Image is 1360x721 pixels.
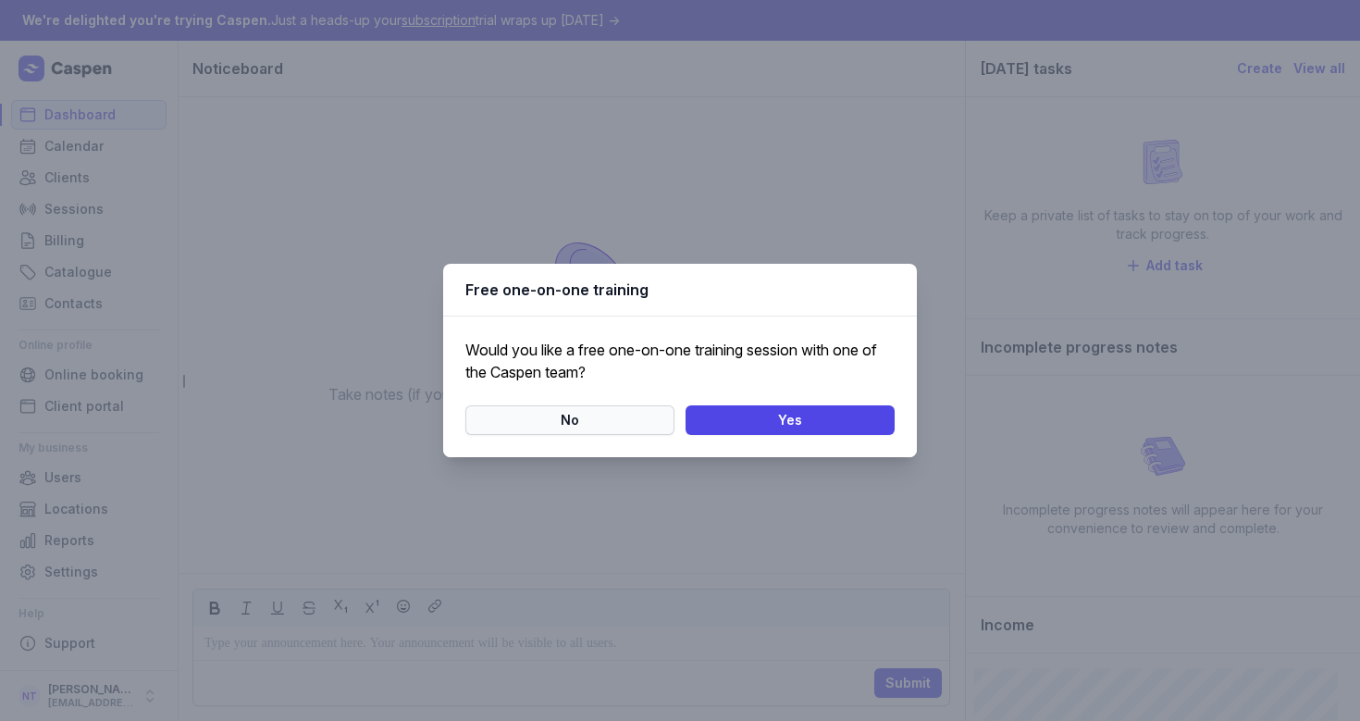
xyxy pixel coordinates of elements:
[697,409,884,431] span: Yes
[465,339,895,383] div: Would you like a free one-on-one training session with one of the Caspen team?
[476,409,663,431] span: No
[465,279,895,301] div: Free one-on-one training
[686,405,895,435] button: Yes
[465,405,674,435] button: No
